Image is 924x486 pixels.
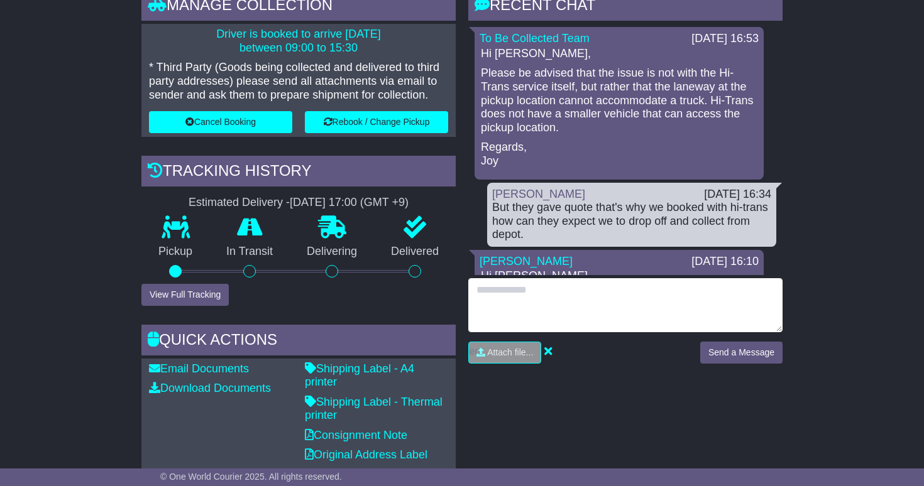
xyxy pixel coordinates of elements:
div: [DATE] 17:00 (GMT +9) [290,196,409,210]
div: Estimated Delivery - [141,196,456,210]
p: * Third Party (Goods being collected and delivered to third party addresses) please send all atta... [149,61,448,102]
a: Shipping Label - Thermal printer [305,396,443,422]
a: Email Documents [149,362,249,375]
p: Pickup [141,245,209,259]
button: Rebook / Change Pickup [305,111,448,133]
p: Delivered [374,245,456,259]
p: Hi [PERSON_NAME], [481,47,757,61]
div: But they gave quote that's why we booked with hi-trans how can they expect we to drop off and col... [492,201,771,242]
a: [PERSON_NAME] [492,188,585,200]
p: Please be advised that the issue is not with the Hi-Trans service itself, but rather that the lan... [481,67,757,134]
button: View Full Tracking [141,284,229,306]
a: Original Address Label [305,448,427,461]
a: Download Documents [149,382,271,394]
div: [DATE] 16:34 [704,188,771,202]
div: [DATE] 16:10 [691,255,759,269]
div: Tracking history [141,156,456,190]
a: Consignment Note [305,429,407,441]
span: © One World Courier 2025. All rights reserved. [160,472,342,482]
a: To Be Collected Team [480,32,590,45]
button: Cancel Booking [149,111,292,133]
div: Quick Actions [141,325,456,359]
p: Regards, Joy [481,141,757,168]
div: [DATE] 16:53 [691,32,759,46]
a: Shipping Label - A4 printer [305,362,414,389]
p: In Transit [209,245,290,259]
a: [PERSON_NAME] [480,255,573,267]
button: Send a Message [700,342,783,364]
p: Delivering [290,245,374,259]
p: Driver is booked to arrive [DATE] between 09:00 to 15:30 [149,28,448,55]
